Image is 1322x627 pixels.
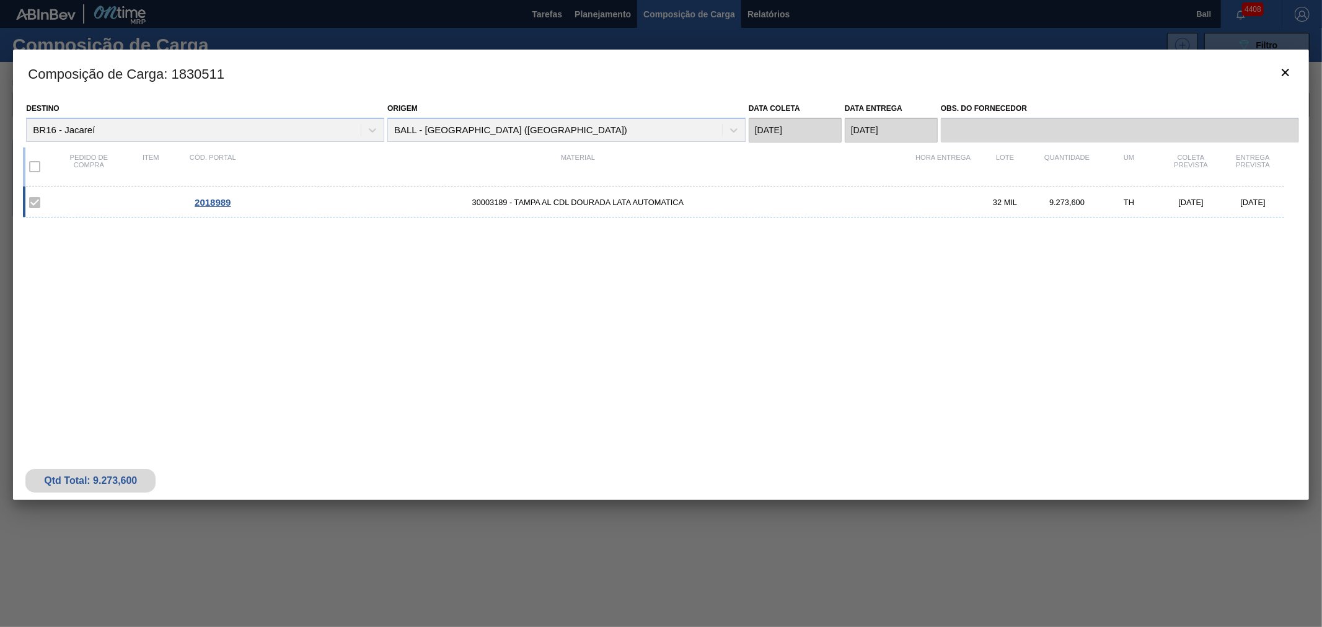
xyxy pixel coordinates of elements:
[195,197,231,208] span: 2018989
[749,104,800,113] label: Data coleta
[1222,198,1284,207] div: [DATE]
[845,104,902,113] label: Data entrega
[120,154,182,180] div: Item
[58,154,120,180] div: Pedido de compra
[1098,154,1160,180] div: UM
[182,197,244,208] div: Ir para o Pedido
[749,118,842,142] input: dd/mm/yyyy
[244,198,912,207] span: 30003189 - TAMPA AL CDL DOURADA LATA AUTOMATICA
[974,198,1036,207] div: 32 MIL
[1160,198,1222,207] div: [DATE]
[1098,198,1160,207] div: TH
[941,100,1299,118] label: Obs. do Fornecedor
[974,154,1036,180] div: Lote
[1222,154,1284,180] div: Entrega Prevista
[1036,154,1098,180] div: Quantidade
[35,475,146,486] div: Qtd Total: 9.273,600
[912,154,974,180] div: Hora Entrega
[244,154,912,180] div: Material
[1036,198,1098,207] div: 9.273,600
[387,104,418,113] label: Origem
[13,50,1308,97] h3: Composição de Carga : 1830511
[845,118,938,142] input: dd/mm/yyyy
[26,104,59,113] label: Destino
[1160,154,1222,180] div: Coleta Prevista
[182,154,244,180] div: Cód. Portal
